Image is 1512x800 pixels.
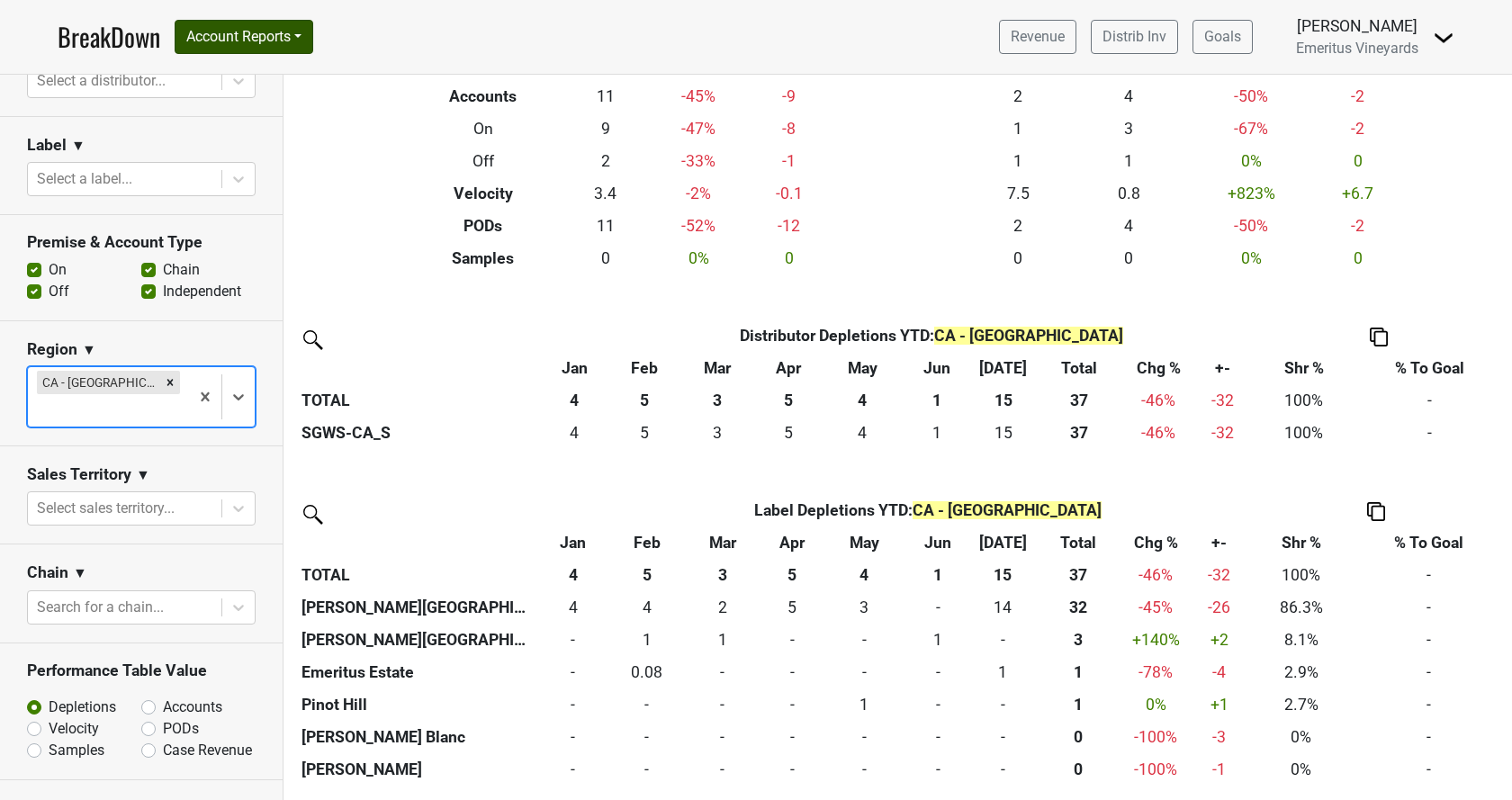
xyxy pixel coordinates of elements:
[679,417,754,449] td: 3
[544,596,603,619] div: 4
[963,112,1074,145] td: 1
[825,624,904,656] td: 0
[539,526,607,559] th: Jan: activate to sort column ascending
[607,591,687,624] td: 4
[607,494,1249,526] th: Label Depletions YTD :
[399,145,568,177] th: Off
[568,177,643,210] td: 3.4
[1318,80,1398,112] td: -2
[544,758,603,781] div: -
[963,242,1074,274] td: 0
[760,656,826,688] td: 0
[607,753,687,786] td: 0
[972,624,1032,656] td: 0
[612,661,682,684] div: 0.08
[760,688,826,721] td: 0
[1122,591,1189,624] td: -45 %
[972,688,1032,721] td: 0
[976,693,1029,716] div: -
[825,721,904,753] td: 0
[1354,384,1504,417] td: -
[1296,14,1418,38] div: [PERSON_NAME]
[1354,352,1504,384] th: % To Goal: activate to sort column ascending
[760,721,826,753] td: 0
[760,624,826,656] td: 0
[609,319,1253,352] th: Distributor Depletions YTD :
[607,656,687,688] td: 0.083
[690,596,755,619] div: 2
[1033,753,1122,786] th: 0
[1125,417,1192,449] td: -46 %
[539,753,607,786] td: 0
[907,661,967,684] div: -
[1184,210,1318,242] td: -50 %
[913,501,1102,519] span: CA - [GEOGRAPHIC_DATA]
[1354,591,1503,624] td: -
[830,693,899,716] div: 1
[27,233,256,252] h3: Premise & Account Type
[902,417,973,449] td: 1
[297,417,539,449] th: SGWS-CA_S
[297,526,539,559] th: &nbsp;: activate to sort column ascending
[1192,352,1253,384] th: +-: activate to sort column ascending
[614,421,675,445] div: 5
[49,697,116,718] label: Depletions
[754,80,824,112] td: -9
[972,656,1032,688] td: 1
[1122,656,1189,688] td: -78 %
[1141,391,1175,409] span: -46%
[830,661,899,684] div: -
[686,656,759,688] td: 0
[904,753,973,786] td: 0
[136,464,150,486] span: ▼
[27,661,256,680] h3: Performance Table Value
[1033,688,1122,721] th: 1.000
[643,210,753,242] td: -52 %
[297,656,539,688] th: Emeritus Estate
[830,628,899,652] div: -
[609,384,679,417] th: 5
[934,327,1123,345] span: CA - [GEOGRAPHIC_DATA]
[754,242,824,274] td: 0
[544,421,605,445] div: 4
[976,661,1029,684] div: 1
[907,596,967,619] div: -
[760,526,826,559] th: Apr: activate to sort column ascending
[1038,758,1119,781] div: 0
[690,758,755,781] div: -
[71,135,85,157] span: ▼
[904,721,973,753] td: 0
[690,693,755,716] div: -
[972,559,1032,591] th: 15
[1122,753,1189,786] td: -100 %
[1033,559,1122,591] th: 37
[825,559,904,591] th: 4
[399,210,568,242] th: PODs
[539,656,607,688] td: 0
[1074,177,1184,210] td: 0.8
[830,758,899,781] div: -
[763,725,821,749] div: -
[1254,384,1354,417] td: 100%
[1184,242,1318,274] td: 0 %
[1249,656,1354,688] td: 2.9%
[1184,145,1318,177] td: 0 %
[1433,27,1454,49] img: Dropdown Menu
[1074,80,1184,112] td: 4
[399,242,568,274] th: Samples
[904,559,973,591] th: 1
[760,559,826,591] th: 5
[58,18,160,56] a: BreakDown
[755,417,823,449] td: 5
[827,421,897,445] div: 4
[568,145,643,177] td: 2
[907,725,967,749] div: -
[163,281,241,302] label: Independent
[1038,421,1120,445] div: 37
[972,721,1032,753] td: 0
[686,688,759,721] td: 0
[297,624,539,656] th: [PERSON_NAME][GEOGRAPHIC_DATA] 375ml
[963,210,1074,242] td: 2
[999,20,1076,54] a: Revenue
[1122,721,1189,753] td: -100 %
